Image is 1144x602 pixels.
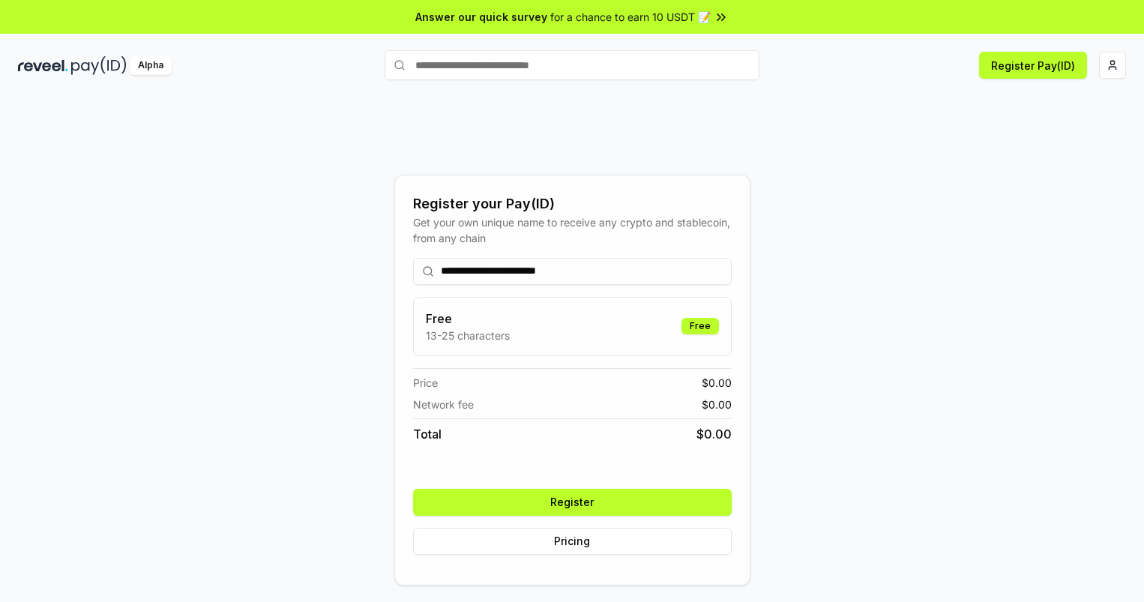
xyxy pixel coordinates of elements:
[415,9,547,25] span: Answer our quick survey
[413,425,442,443] span: Total
[702,375,732,391] span: $ 0.00
[413,528,732,555] button: Pricing
[696,425,732,443] span: $ 0.00
[413,489,732,516] button: Register
[681,318,719,334] div: Free
[426,328,510,343] p: 13-25 characters
[702,397,732,412] span: $ 0.00
[426,310,510,328] h3: Free
[979,52,1087,79] button: Register Pay(ID)
[413,397,474,412] span: Network fee
[550,9,711,25] span: for a chance to earn 10 USDT 📝
[130,56,172,75] div: Alpha
[413,193,732,214] div: Register your Pay(ID)
[413,375,438,391] span: Price
[413,214,732,246] div: Get your own unique name to receive any crypto and stablecoin, from any chain
[71,56,127,75] img: pay_id
[18,56,68,75] img: reveel_dark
